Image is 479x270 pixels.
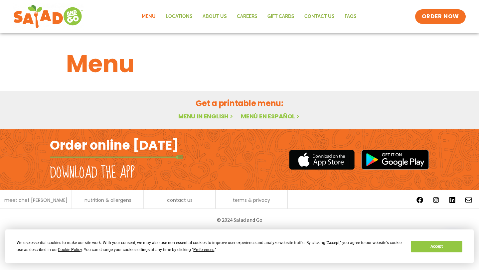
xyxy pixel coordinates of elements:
div: Cookie Consent Prompt [5,229,474,263]
img: appstore [289,149,355,171]
a: Menu in English [178,112,234,120]
a: terms & privacy [233,198,270,202]
span: Cookie Policy [58,247,82,252]
img: google_play [361,150,429,170]
span: Preferences [193,247,214,252]
a: FAQs [340,9,362,24]
a: GIFT CARDS [262,9,299,24]
a: About Us [198,9,232,24]
a: contact us [167,198,193,202]
a: Careers [232,9,262,24]
nav: Menu [137,9,362,24]
img: new-SAG-logo-768×292 [13,3,83,30]
a: ORDER NOW [415,9,466,24]
a: Contact Us [299,9,340,24]
h2: Order online [DATE] [50,137,179,153]
div: We use essential cookies to make our site work. With your consent, we may also use non-essential ... [17,239,403,253]
a: Menu [137,9,161,24]
a: nutrition & allergens [84,198,131,202]
a: Menú en español [241,112,301,120]
h2: Get a printable menu: [66,97,413,109]
a: Locations [161,9,198,24]
p: © 2024 Salad and Go [53,215,426,224]
img: fork [50,155,183,159]
h2: Download the app [50,164,135,182]
span: ORDER NOW [422,13,459,21]
button: Accept [411,241,462,252]
h1: Menu [66,46,413,82]
a: meet chef [PERSON_NAME] [4,198,68,202]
